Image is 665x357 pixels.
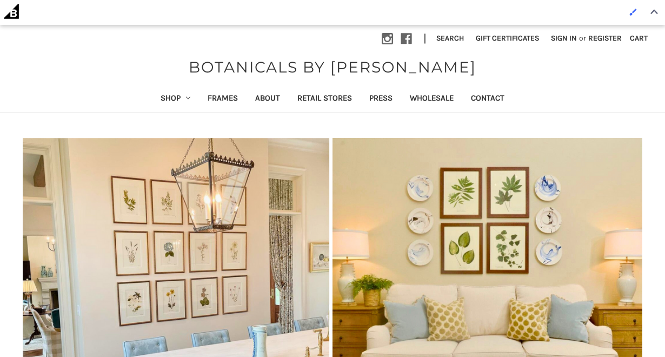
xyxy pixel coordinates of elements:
[578,32,587,44] span: or
[430,25,470,51] button: Search
[582,25,628,51] a: Register
[289,86,361,113] a: Retail Stores
[183,56,482,78] a: BOTANICALS BY [PERSON_NAME]
[199,86,247,113] a: Frames
[629,8,637,16] img: Enabled brush for page builder edit.
[630,34,648,43] span: Cart
[361,86,401,113] a: Press
[247,86,289,113] a: About
[420,30,430,48] li: |
[401,86,462,113] a: Wholesale
[624,3,642,22] a: Enabled brush for page builder edit.
[462,86,513,113] a: Contact
[650,9,658,14] img: Close Admin Bar
[624,25,654,51] a: Cart with 0 items
[545,25,583,51] a: Sign in
[470,25,545,51] a: Gift Certificates
[152,86,199,113] a: Shop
